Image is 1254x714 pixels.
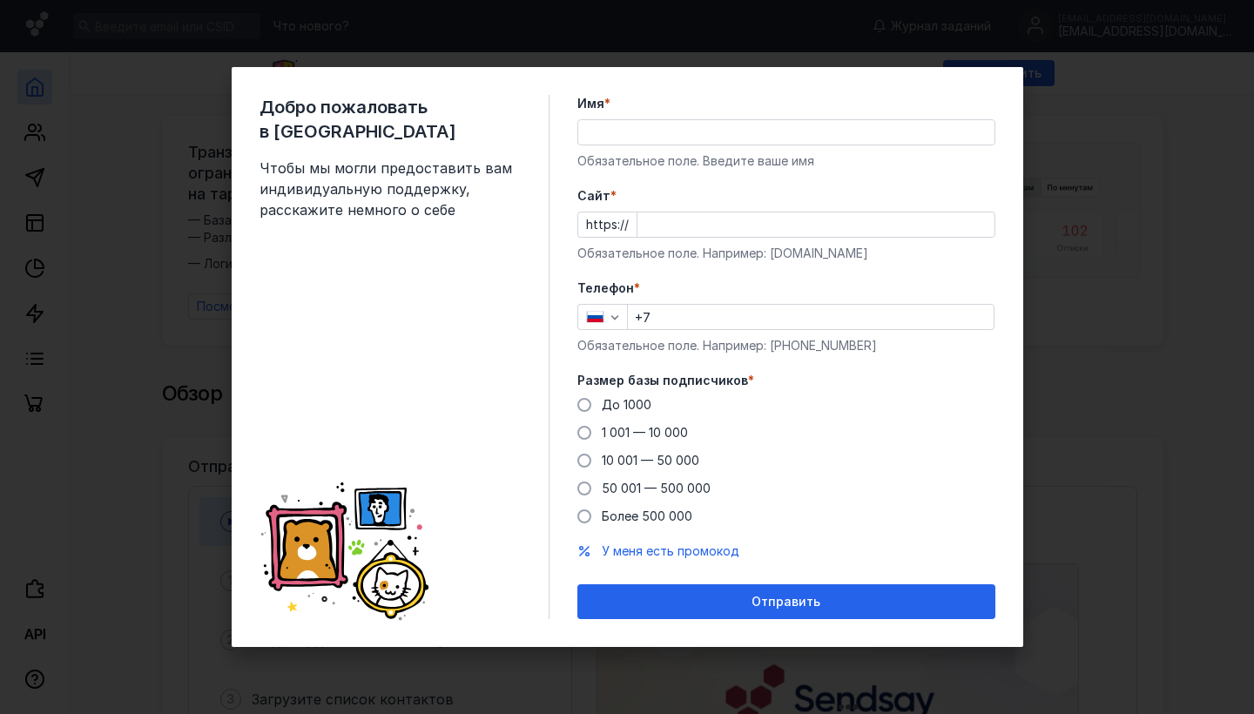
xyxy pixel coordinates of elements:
[577,245,995,262] div: Обязательное поле. Например: [DOMAIN_NAME]
[577,337,995,354] div: Обязательное поле. Например: [PHONE_NUMBER]
[602,425,688,440] span: 1 001 — 10 000
[602,481,711,495] span: 50 001 — 500 000
[602,453,699,468] span: 10 001 — 50 000
[577,584,995,619] button: Отправить
[577,187,610,205] span: Cайт
[602,397,651,412] span: До 1000
[602,542,739,560] button: У меня есть промокод
[577,152,995,170] div: Обязательное поле. Введите ваше имя
[260,158,521,220] span: Чтобы мы могли предоставить вам индивидуальную поддержку, расскажите немного о себе
[577,372,748,389] span: Размер базы подписчиков
[577,280,634,297] span: Телефон
[752,595,820,610] span: Отправить
[577,95,604,112] span: Имя
[260,95,521,144] span: Добро пожаловать в [GEOGRAPHIC_DATA]
[602,509,692,523] span: Более 500 000
[602,543,739,558] span: У меня есть промокод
